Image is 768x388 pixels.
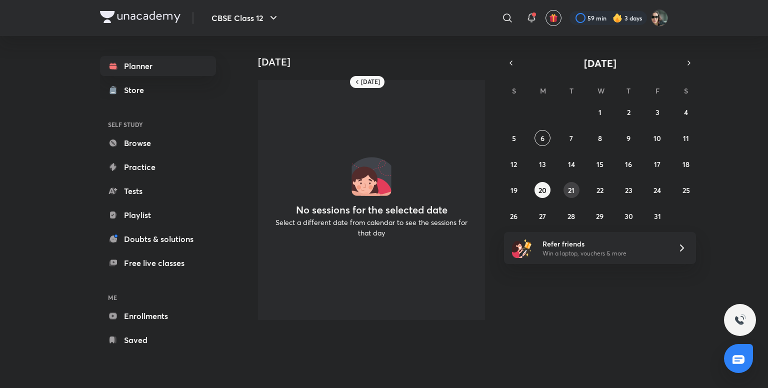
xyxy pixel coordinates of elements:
abbr: Friday [655,86,659,95]
button: October 29, 2025 [592,208,608,224]
abbr: Tuesday [569,86,573,95]
abbr: Sunday [512,86,516,95]
abbr: October 9, 2025 [626,133,630,143]
button: October 19, 2025 [506,182,522,198]
abbr: October 14, 2025 [568,159,575,169]
button: October 26, 2025 [506,208,522,224]
abbr: October 15, 2025 [596,159,603,169]
img: Arihant [651,9,668,26]
abbr: October 2, 2025 [627,107,630,117]
abbr: October 22, 2025 [596,185,603,195]
abbr: October 6, 2025 [540,133,544,143]
p: Win a laptop, vouchers & more [542,249,665,258]
button: October 12, 2025 [506,156,522,172]
abbr: October 12, 2025 [510,159,517,169]
abbr: October 17, 2025 [654,159,660,169]
abbr: October 5, 2025 [512,133,516,143]
abbr: October 7, 2025 [569,133,573,143]
a: Doubts & solutions [100,229,216,249]
button: October 10, 2025 [649,130,665,146]
h4: [DATE] [258,56,493,68]
button: [DATE] [518,56,682,70]
button: October 5, 2025 [506,130,522,146]
button: October 27, 2025 [534,208,550,224]
a: Browse [100,133,216,153]
button: October 9, 2025 [620,130,636,146]
abbr: October 23, 2025 [625,185,632,195]
abbr: October 8, 2025 [598,133,602,143]
p: Select a different date from calendar to see the sessions for that day [270,217,473,238]
abbr: October 25, 2025 [682,185,690,195]
abbr: October 4, 2025 [684,107,688,117]
button: October 15, 2025 [592,156,608,172]
button: October 31, 2025 [649,208,665,224]
span: [DATE] [584,56,616,70]
abbr: October 1, 2025 [598,107,601,117]
button: October 22, 2025 [592,182,608,198]
a: Tests [100,181,216,201]
abbr: October 26, 2025 [510,211,517,221]
button: October 28, 2025 [563,208,579,224]
button: October 30, 2025 [620,208,636,224]
button: October 8, 2025 [592,130,608,146]
img: referral [512,238,532,258]
abbr: Thursday [626,86,630,95]
a: Free live classes [100,253,216,273]
button: October 20, 2025 [534,182,550,198]
abbr: October 28, 2025 [567,211,575,221]
button: October 24, 2025 [649,182,665,198]
h6: ME [100,289,216,306]
button: October 6, 2025 [534,130,550,146]
h6: SELF STUDY [100,116,216,133]
abbr: October 11, 2025 [683,133,689,143]
button: October 16, 2025 [620,156,636,172]
abbr: October 10, 2025 [653,133,661,143]
h6: [DATE] [361,78,380,86]
abbr: October 29, 2025 [596,211,603,221]
button: October 4, 2025 [678,104,694,120]
button: October 13, 2025 [534,156,550,172]
button: October 7, 2025 [563,130,579,146]
button: October 2, 2025 [620,104,636,120]
div: Store [124,84,150,96]
a: Store [100,80,216,100]
abbr: October 19, 2025 [510,185,517,195]
a: Planner [100,56,216,76]
img: Company Logo [100,11,180,23]
abbr: October 20, 2025 [538,185,546,195]
a: Playlist [100,205,216,225]
abbr: Wednesday [597,86,604,95]
h6: Refer friends [542,238,665,249]
abbr: Saturday [684,86,688,95]
abbr: Monday [540,86,546,95]
button: October 21, 2025 [563,182,579,198]
button: October 17, 2025 [649,156,665,172]
abbr: October 13, 2025 [539,159,546,169]
button: October 11, 2025 [678,130,694,146]
a: Practice [100,157,216,177]
img: No events [351,156,391,196]
img: streak [612,13,622,23]
img: ttu [734,314,746,326]
button: CBSE Class 12 [205,8,285,28]
abbr: October 24, 2025 [653,185,661,195]
a: Saved [100,330,216,350]
a: Enrollments [100,306,216,326]
h4: No sessions for the selected date [296,204,447,216]
abbr: October 21, 2025 [568,185,574,195]
abbr: October 27, 2025 [539,211,546,221]
abbr: October 30, 2025 [624,211,633,221]
abbr: October 16, 2025 [625,159,632,169]
button: October 14, 2025 [563,156,579,172]
a: Company Logo [100,11,180,25]
button: October 23, 2025 [620,182,636,198]
button: October 25, 2025 [678,182,694,198]
abbr: October 18, 2025 [682,159,689,169]
button: October 18, 2025 [678,156,694,172]
button: avatar [545,10,561,26]
button: October 3, 2025 [649,104,665,120]
button: October 1, 2025 [592,104,608,120]
abbr: October 3, 2025 [655,107,659,117]
img: avatar [549,13,558,22]
abbr: October 31, 2025 [654,211,661,221]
